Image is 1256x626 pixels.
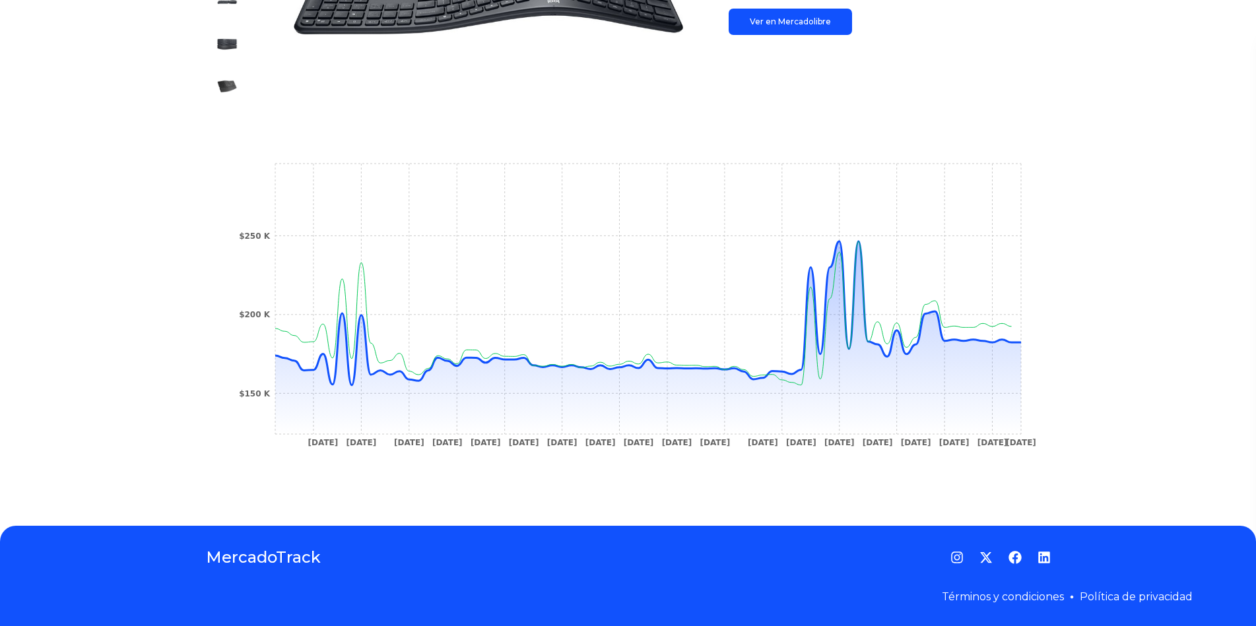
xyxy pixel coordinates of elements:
tspan: $200 K [239,310,271,319]
tspan: [DATE] [939,438,969,447]
a: Términos y condiciones [942,590,1064,603]
tspan: [DATE] [346,438,376,447]
tspan: [DATE] [824,438,854,447]
tspan: [DATE] [470,438,500,447]
tspan: [DATE] [661,438,692,447]
tspan: [DATE] [546,438,577,447]
tspan: [DATE] [623,438,653,447]
a: Ver en Mercadolibre [729,9,852,35]
tspan: [DATE] [862,438,892,447]
a: Política de privacidad [1080,590,1193,603]
tspan: $250 K [239,232,271,241]
tspan: [DATE] [308,438,338,447]
a: Facebook [1008,551,1022,564]
tspan: [DATE] [700,438,730,447]
a: Twitter [979,551,993,564]
img: Teclado Partido Ergonómico Ergo K860 Logitech Color del teclado Negro Idioma Español [216,34,238,55]
tspan: [DATE] [585,438,615,447]
a: Instagram [950,551,964,564]
tspan: [DATE] [1006,438,1036,447]
a: LinkedIn [1038,551,1051,564]
tspan: $150 K [239,389,271,398]
tspan: [DATE] [393,438,424,447]
tspan: [DATE] [977,438,1007,447]
tspan: [DATE] [900,438,931,447]
img: Teclado Partido Ergonómico Ergo K860 Logitech Color del teclado Negro Idioma Español [216,76,238,97]
tspan: [DATE] [508,438,539,447]
a: MercadoTrack [206,547,321,568]
tspan: [DATE] [748,438,778,447]
tspan: [DATE] [432,438,462,447]
tspan: [DATE] [785,438,816,447]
